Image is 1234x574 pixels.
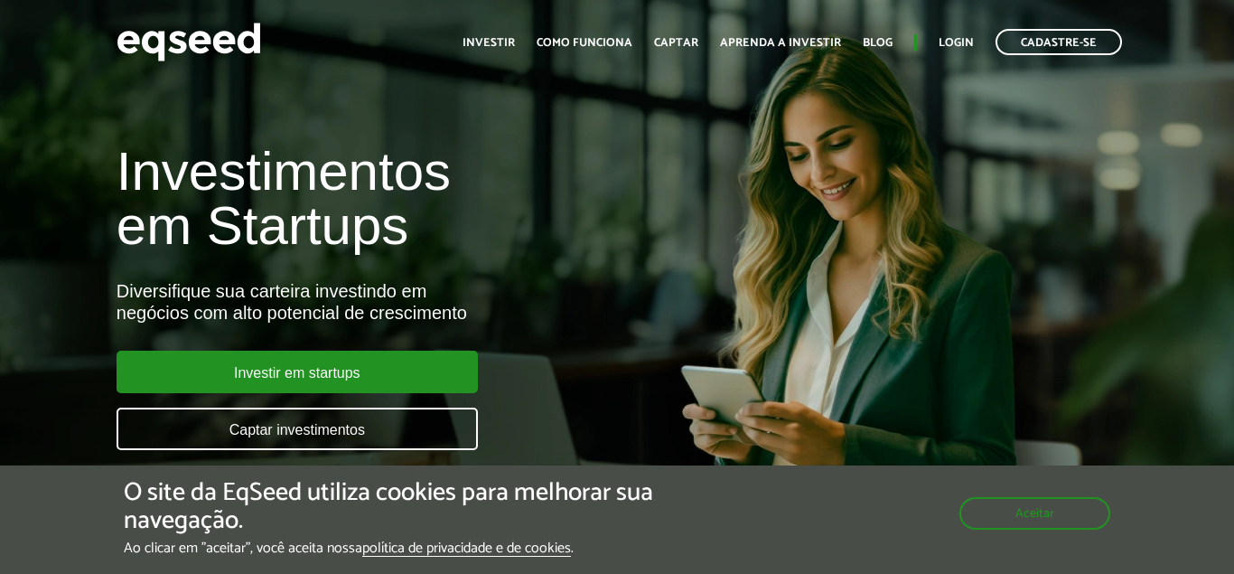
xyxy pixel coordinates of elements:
[117,408,478,450] a: Captar investimentos
[959,497,1110,530] button: Aceitar
[117,145,706,253] h1: Investimentos em Startups
[463,37,515,49] a: Investir
[117,18,261,66] img: EqSeed
[124,479,716,535] h5: O site da EqSeed utiliza cookies para melhorar sua navegação.
[117,280,706,324] div: Diversifique sua carteira investindo em negócios com alto potencial de crescimento
[124,540,716,557] p: Ao clicar em "aceitar", você aceita nossa .
[863,37,893,49] a: Blog
[720,37,841,49] a: Aprenda a investir
[117,351,478,393] a: Investir em startups
[537,37,632,49] a: Como funciona
[996,29,1122,55] a: Cadastre-se
[939,37,974,49] a: Login
[362,541,571,557] a: política de privacidade e de cookies
[654,37,698,49] a: Captar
